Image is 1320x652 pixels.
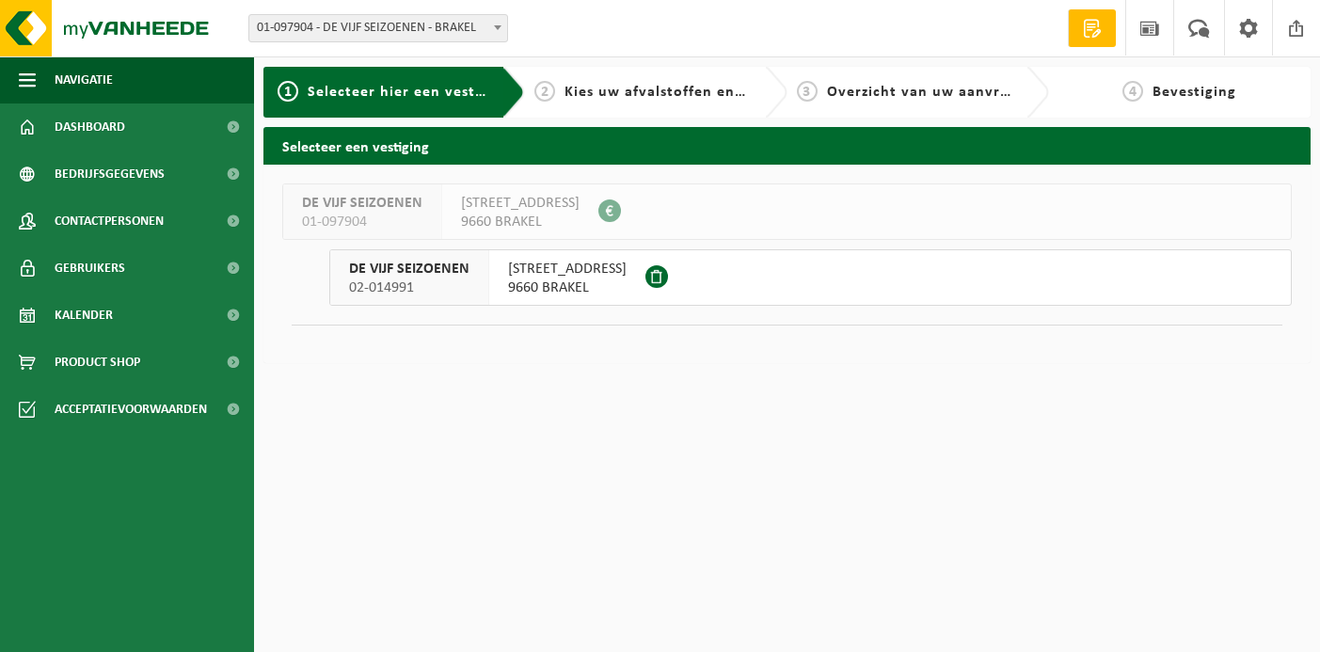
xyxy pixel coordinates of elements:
span: Bevestiging [1153,85,1236,100]
span: Selecteer hier een vestiging [308,85,511,100]
button: DE VIJF SEIZOENEN 02-014991 [STREET_ADDRESS]9660 BRAKEL [329,249,1292,306]
span: Overzicht van uw aanvraag [827,85,1026,100]
span: 01-097904 [302,213,422,231]
span: 3 [797,81,818,102]
span: 4 [1122,81,1143,102]
span: DE VIJF SEIZOENEN [349,260,469,278]
span: 9660 BRAKEL [508,278,627,297]
span: Kies uw afvalstoffen en recipiënten [565,85,823,100]
span: 2 [534,81,555,102]
span: 01-097904 - DE VIJF SEIZOENEN - BRAKEL [249,15,507,41]
span: 9660 BRAKEL [461,213,580,231]
span: 1 [278,81,298,102]
span: Contactpersonen [55,198,164,245]
span: [STREET_ADDRESS] [508,260,627,278]
span: Dashboard [55,103,125,151]
span: Acceptatievoorwaarden [55,386,207,433]
span: Kalender [55,292,113,339]
span: DE VIJF SEIZOENEN [302,194,422,213]
span: 02-014991 [349,278,469,297]
h2: Selecteer een vestiging [263,127,1311,164]
span: Bedrijfsgegevens [55,151,165,198]
span: Navigatie [55,56,113,103]
span: Product Shop [55,339,140,386]
span: [STREET_ADDRESS] [461,194,580,213]
span: Gebruikers [55,245,125,292]
span: 01-097904 - DE VIJF SEIZOENEN - BRAKEL [248,14,508,42]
